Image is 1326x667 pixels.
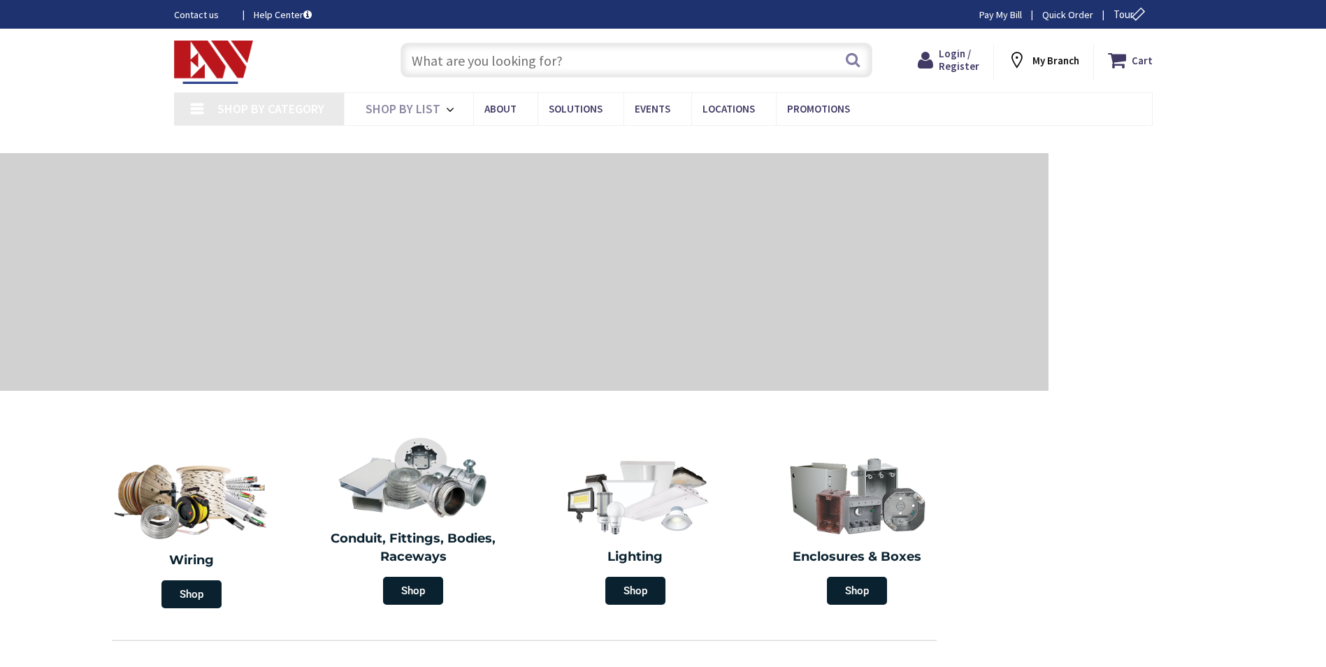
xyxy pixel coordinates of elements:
span: About [484,102,517,115]
a: Quick Order [1042,8,1093,22]
h2: Conduit, Fittings, Bodies, Raceways [313,530,514,566]
h2: Lighting [535,548,736,566]
a: Login / Register [918,48,979,73]
span: Shop [161,580,222,608]
input: What are you looking for? [401,43,872,78]
span: Promotions [787,102,850,115]
img: Electrical Wholesalers, Inc. [174,41,254,84]
span: Shop [605,577,665,605]
a: Cart [1108,48,1153,73]
span: Shop [827,577,887,605]
a: Pay My Bill [979,8,1022,22]
span: Shop [383,577,443,605]
a: Contact us [174,8,231,22]
a: Enclosures & Boxes Shop [750,447,965,612]
span: Locations [702,102,755,115]
a: Lighting Shop [528,447,743,612]
strong: Cart [1132,48,1153,73]
span: Solutions [549,102,603,115]
div: My Branch [1007,48,1079,73]
a: Help Center [254,8,312,22]
span: Login / Register [939,47,979,73]
span: Shop By Category [217,101,324,117]
a: Conduit, Fittings, Bodies, Raceways Shop [306,429,521,612]
a: Wiring Shop [80,447,303,615]
strong: My Branch [1032,54,1079,67]
span: Shop By List [366,101,440,117]
span: Events [635,102,670,115]
h2: Wiring [87,552,296,570]
h2: Enclosures & Boxes [757,548,958,566]
span: Tour [1114,8,1149,21]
